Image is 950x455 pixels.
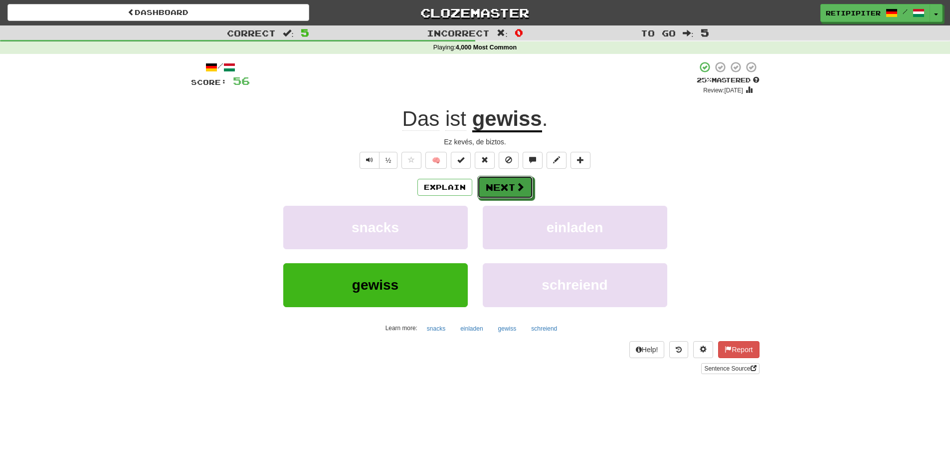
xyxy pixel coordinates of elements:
span: / [903,8,908,15]
button: 🧠 [425,152,447,169]
u: gewiss [472,107,542,132]
button: Edit sentence (alt+d) [547,152,567,169]
button: schreiend [526,321,563,336]
span: 5 [701,26,709,38]
button: schreiend [483,263,667,307]
button: Favorite sentence (alt+f) [401,152,421,169]
button: snacks [283,206,468,249]
div: Ez kevés, de biztos. [191,137,760,147]
span: ist [445,107,466,131]
button: ½ [379,152,398,169]
span: 56 [233,74,250,87]
span: gewiss [352,277,398,293]
small: Learn more: [385,325,417,332]
button: Round history (alt+y) [669,341,688,358]
button: Help! [629,341,665,358]
span: . [542,107,548,130]
span: Incorrect [427,28,490,38]
span: To go [641,28,676,38]
span: : [283,29,294,37]
button: gewiss [493,321,522,336]
span: Score: [191,78,227,86]
span: snacks [352,220,399,235]
span: einladen [547,220,603,235]
span: schreiend [542,277,607,293]
div: / [191,61,250,73]
span: 25 % [697,76,712,84]
button: Reset to 0% Mastered (alt+r) [475,152,495,169]
span: Correct [227,28,276,38]
div: Mastered [697,76,760,85]
strong: 4,000 Most Common [456,44,517,51]
small: Review: [DATE] [703,87,743,94]
button: gewiss [283,263,468,307]
span: retipipiter [826,8,881,17]
a: Sentence Source [701,363,759,374]
a: Dashboard [7,4,309,21]
button: Next [477,176,533,199]
button: einladen [455,321,488,336]
a: retipipiter / [820,4,930,22]
button: einladen [483,206,667,249]
a: Clozemaster [324,4,626,21]
button: Report [718,341,759,358]
span: 5 [301,26,309,38]
button: Explain [417,179,472,196]
button: Add to collection (alt+a) [570,152,590,169]
span: : [497,29,508,37]
button: snacks [421,321,451,336]
div: Text-to-speech controls [358,152,398,169]
span: 0 [515,26,523,38]
button: Ignore sentence (alt+i) [499,152,519,169]
span: : [683,29,694,37]
button: Play sentence audio (ctl+space) [360,152,380,169]
button: Set this sentence to 100% Mastered (alt+m) [451,152,471,169]
span: Das [402,107,440,131]
button: Discuss sentence (alt+u) [523,152,543,169]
